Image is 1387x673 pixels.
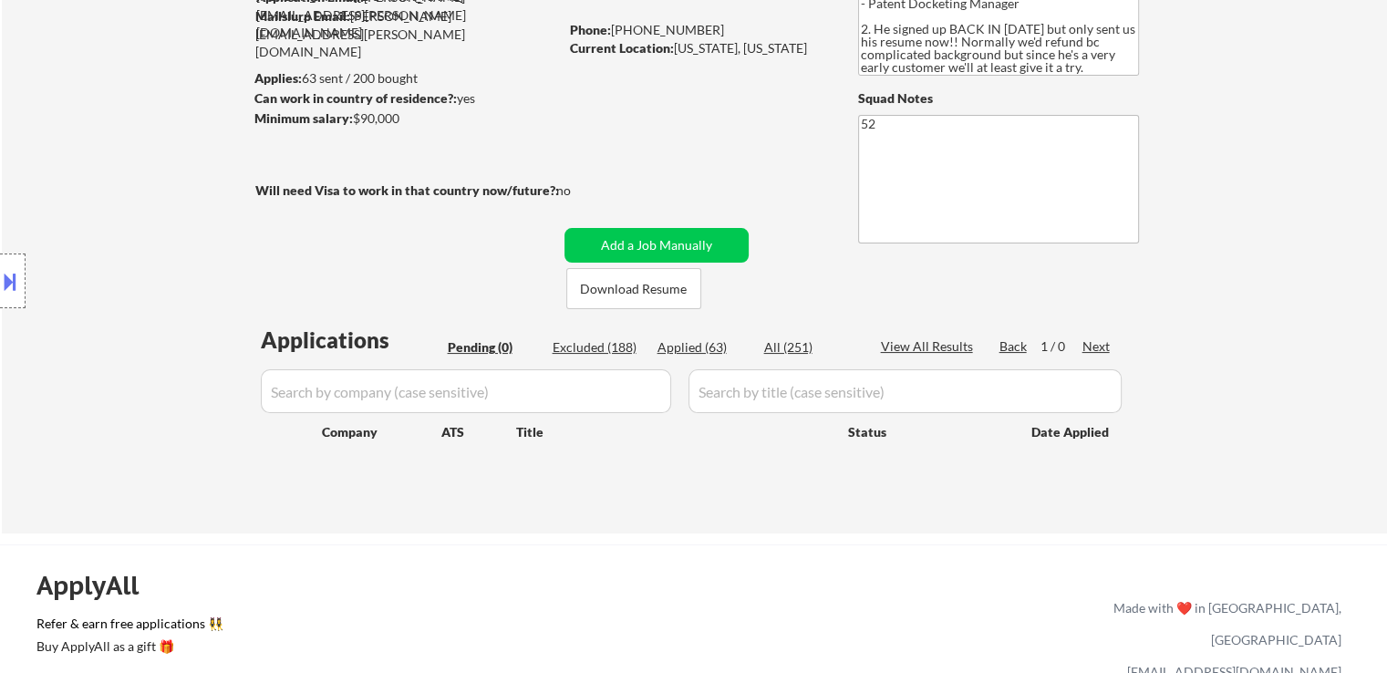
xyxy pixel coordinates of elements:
[848,415,1005,448] div: Status
[556,181,608,200] div: no
[36,617,732,637] a: Refer & earn free applications 👯‍♀️
[570,40,674,56] strong: Current Location:
[441,423,516,441] div: ATS
[881,337,978,356] div: View All Results
[764,338,855,357] div: All (251)
[255,7,558,61] div: [PERSON_NAME][EMAIL_ADDRESS][PERSON_NAME][DOMAIN_NAME]
[858,89,1139,108] div: Squad Notes
[254,70,302,86] strong: Applies:
[254,110,353,126] strong: Minimum salary:
[261,369,671,413] input: Search by company (case sensitive)
[254,90,457,106] strong: Can work in country of residence?:
[254,89,553,108] div: yes
[36,640,219,653] div: Buy ApplyAll as a gift 🎁
[564,228,749,263] button: Add a Job Manually
[570,21,828,39] div: [PHONE_NUMBER]
[254,69,558,88] div: 63 sent / 200 bought
[1082,337,1112,356] div: Next
[566,268,701,309] button: Download Resume
[570,22,611,37] strong: Phone:
[516,423,831,441] div: Title
[36,570,160,601] div: ApplyAll
[570,39,828,57] div: [US_STATE], [US_STATE]
[255,182,559,198] strong: Will need Visa to work in that country now/future?:
[255,8,350,24] strong: Mailslurp Email:
[322,423,441,441] div: Company
[448,338,539,357] div: Pending (0)
[1031,423,1112,441] div: Date Applied
[254,109,558,128] div: $90,000
[553,338,644,357] div: Excluded (188)
[688,369,1122,413] input: Search by title (case sensitive)
[261,329,441,351] div: Applications
[1106,592,1341,656] div: Made with ❤️ in [GEOGRAPHIC_DATA], [GEOGRAPHIC_DATA]
[657,338,749,357] div: Applied (63)
[1040,337,1082,356] div: 1 / 0
[36,637,219,659] a: Buy ApplyAll as a gift 🎁
[999,337,1029,356] div: Back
